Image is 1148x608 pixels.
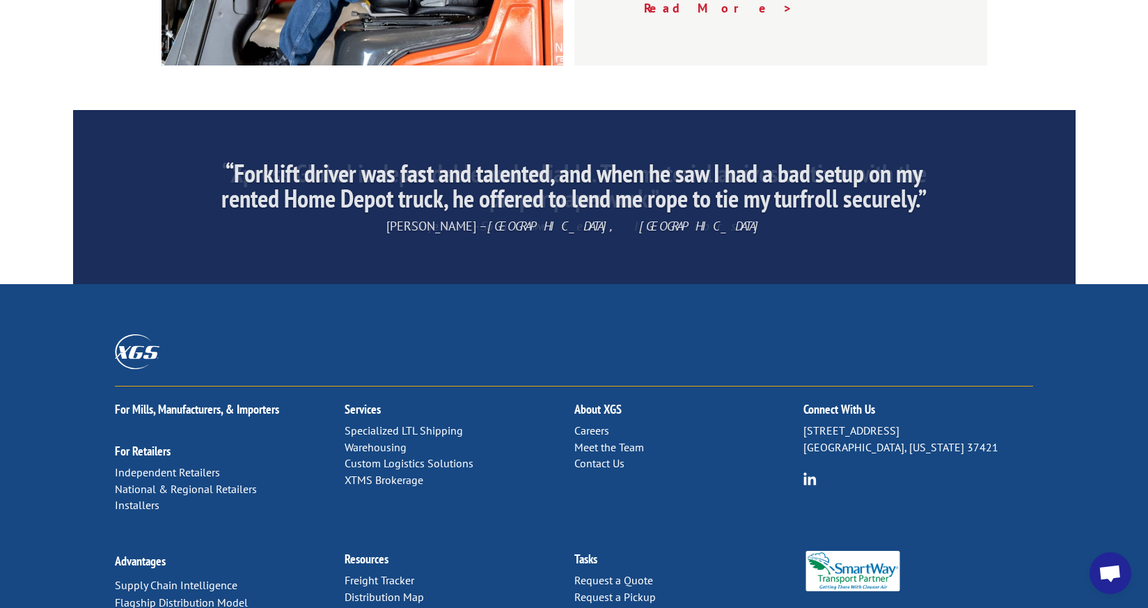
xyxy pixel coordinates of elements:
h2: Connect With Us [803,403,1033,423]
a: About XGS [574,401,622,417]
a: Request a Quote [574,573,653,587]
a: For Mills, Manufacturers, & Importers [115,401,279,417]
h2: “Forklift driver was fast and talented, and when he saw I had a bad setup on my rented Home Depot... [203,161,944,218]
a: Distribution Map [345,590,424,604]
a: Independent Retailers [115,465,220,479]
img: group-6 [803,472,817,485]
h2: Tasks [574,553,804,572]
div: Open chat [1090,552,1131,594]
a: XTMS Brokerage [345,473,423,487]
span: [PERSON_NAME] – [386,218,762,234]
a: National & Regional Retailers [115,482,257,496]
a: Supply Chain Intelligence [115,578,237,592]
a: Custom Logistics Solutions [345,456,473,470]
a: Services [345,401,381,417]
a: Resources [345,551,388,567]
em: [GEOGRAPHIC_DATA], [GEOGRAPHIC_DATA] [487,218,762,234]
a: Specialized LTL Shipping [345,423,463,437]
a: Freight Tracker [345,573,414,587]
a: Meet the Team [574,440,644,454]
a: Contact Us [574,456,624,470]
a: Advantages [115,553,166,569]
a: Installers [115,498,159,512]
a: For Retailers [115,443,171,459]
a: Request a Pickup [574,590,656,604]
a: Warehousing [345,440,407,454]
img: Smartway_Logo [803,551,902,591]
p: [STREET_ADDRESS] [GEOGRAPHIC_DATA], [US_STATE] 37421 [803,423,1033,456]
img: XGS_Logos_ALL_2024_All_White [115,334,159,368]
a: Careers [574,423,609,437]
